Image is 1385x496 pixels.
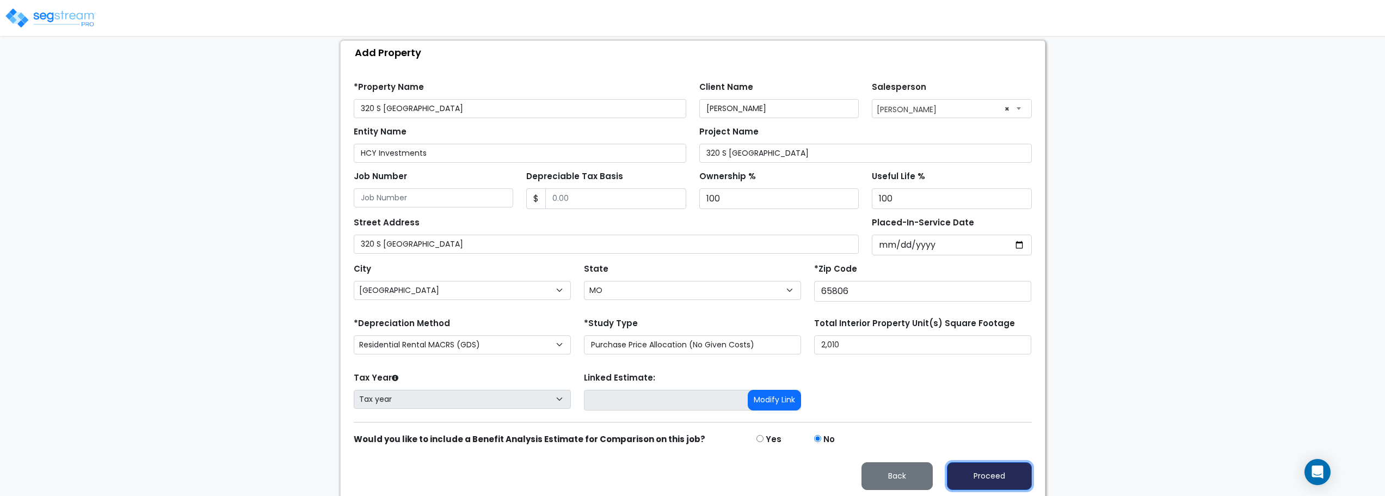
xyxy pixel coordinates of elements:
div: Open Intercom Messenger [1304,459,1331,485]
input: total square foot [814,335,1031,354]
input: Useful Life % [872,188,1032,209]
label: Yes [766,433,781,446]
label: Total Interior Property Unit(s) Square Footage [814,317,1015,330]
label: Project Name [699,126,759,138]
input: Client Name [699,99,859,118]
label: Depreciable Tax Basis [526,170,623,183]
input: Project Name [699,144,1032,163]
label: Street Address [354,217,420,229]
span: $ [526,188,546,209]
label: Linked Estimate: [584,372,655,384]
input: 0.00 [545,188,686,209]
strong: Would you like to include a Benefit Analysis Estimate for Comparison on this job? [354,433,705,445]
input: Job Number [354,188,514,207]
label: No [823,433,835,446]
input: Zip Code [814,281,1031,302]
div: Add Property [346,41,1045,64]
label: City [354,263,371,275]
label: *Zip Code [814,263,857,275]
a: Back [853,468,941,482]
span: Stephen Chavez [872,99,1032,118]
label: *Depreciation Method [354,317,450,330]
input: Property Name [354,99,686,118]
label: State [584,263,608,275]
span: Stephen Chavez [872,100,1031,117]
label: Placed-In-Service Date [872,217,974,229]
label: Salesperson [872,81,926,94]
input: Entity Name [354,144,686,163]
label: Useful Life % [872,170,925,183]
label: Ownership % [699,170,756,183]
label: *Study Type [584,317,638,330]
label: Client Name [699,81,753,94]
img: logo_pro_r.png [4,7,97,29]
button: Modify Link [748,390,801,411]
label: Entity Name [354,126,407,138]
label: Tax Year [354,372,398,384]
button: Back [861,462,933,490]
button: Proceed [947,462,1032,490]
label: Job Number [354,170,407,183]
span: × [1005,101,1009,117]
label: *Property Name [354,81,424,94]
input: Ownership % [699,188,859,209]
input: Street Address [354,235,859,254]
